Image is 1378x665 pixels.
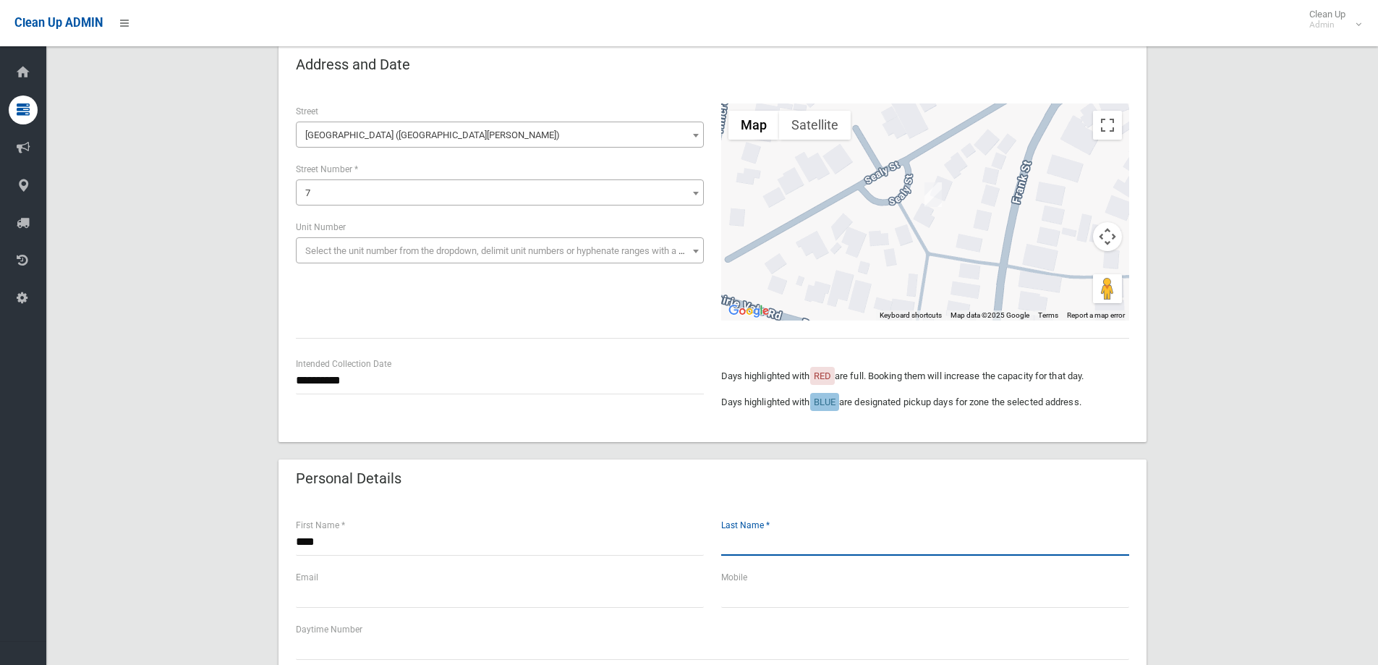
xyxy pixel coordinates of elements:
[1038,311,1058,319] a: Terms
[296,179,704,206] span: 7
[950,311,1029,319] span: Map data ©2025 Google
[1302,9,1360,30] span: Clean Up
[779,111,851,140] button: Show satellite imagery
[278,465,419,493] header: Personal Details
[299,125,700,145] span: Sealy Street (MOUNT LEWIS 2190)
[14,16,103,30] span: Clean Up ADMIN
[725,302,773,321] a: Open this area in Google Maps (opens a new window)
[721,394,1129,411] p: Days highlighted with are designated pickup days for zone the selected address.
[814,397,835,407] span: BLUE
[1093,111,1122,140] button: Toggle fullscreen view
[299,183,700,203] span: 7
[305,245,710,256] span: Select the unit number from the dropdown, delimit unit numbers or hyphenate ranges with a comma
[1093,274,1122,303] button: Drag Pegman onto the map to open Street View
[1309,20,1345,30] small: Admin
[1093,222,1122,251] button: Map camera controls
[1067,311,1125,319] a: Report a map error
[725,302,773,321] img: Google
[721,368,1129,385] p: Days highlighted with are full. Booking them will increase the capacity for that day.
[728,111,779,140] button: Show street map
[814,370,831,381] span: RED
[278,51,428,79] header: Address and Date
[305,187,310,198] span: 7
[924,182,942,207] div: 7 Sealy Street, MOUNT LEWIS NSW 2190
[880,310,942,321] button: Keyboard shortcuts
[296,122,704,148] span: Sealy Street (MOUNT LEWIS 2190)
